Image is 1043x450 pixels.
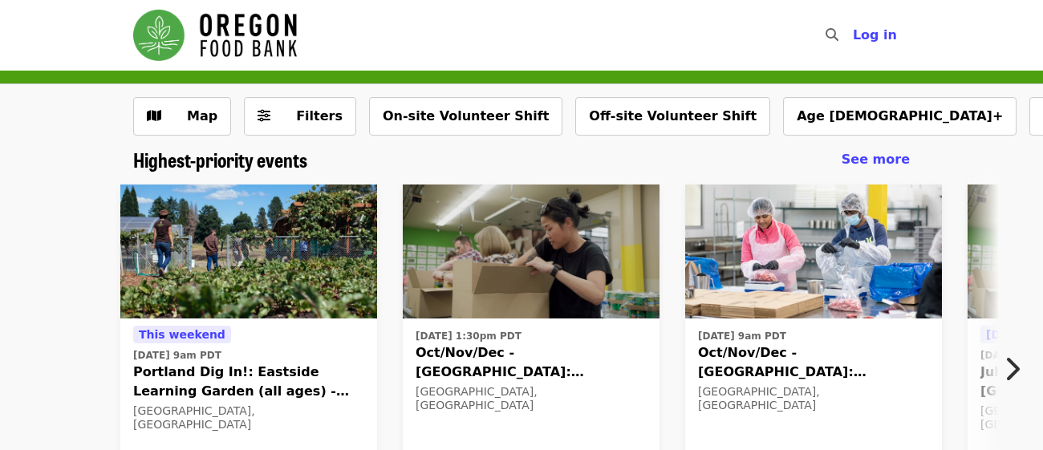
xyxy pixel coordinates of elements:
input: Search [848,16,861,55]
span: Filters [296,108,343,124]
button: Show map view [133,97,231,136]
button: Off-site Volunteer Shift [575,97,770,136]
button: Next item [990,347,1043,391]
span: See more [842,152,910,167]
span: Highest-priority events [133,145,307,173]
time: [DATE] 9am PDT [133,348,221,363]
i: search icon [826,27,838,43]
img: Oregon Food Bank - Home [133,10,297,61]
i: map icon [147,108,161,124]
button: On-site Volunteer Shift [369,97,562,136]
span: Map [187,108,217,124]
div: [GEOGRAPHIC_DATA], [GEOGRAPHIC_DATA] [133,404,364,432]
div: [GEOGRAPHIC_DATA], [GEOGRAPHIC_DATA] [416,385,647,412]
span: Oct/Nov/Dec - [GEOGRAPHIC_DATA]: Repack/Sort (age [DEMOGRAPHIC_DATA]+) [416,343,647,382]
button: Age [DEMOGRAPHIC_DATA]+ [783,97,1017,136]
img: Portland Dig In!: Eastside Learning Garden (all ages) - Aug/Sept/Oct organized by Oregon Food Bank [120,184,377,319]
img: Oct/Nov/Dec - Portland: Repack/Sort (age 8+) organized by Oregon Food Bank [403,184,659,319]
i: sliders-h icon [258,108,270,124]
span: Portland Dig In!: Eastside Learning Garden (all ages) - Aug/Sept/Oct [133,363,364,401]
div: [GEOGRAPHIC_DATA], [GEOGRAPHIC_DATA] [698,385,929,412]
span: This weekend [139,328,225,341]
a: See more [842,150,910,169]
a: Highest-priority events [133,148,307,172]
img: Oct/Nov/Dec - Beaverton: Repack/Sort (age 10+) organized by Oregon Food Bank [685,184,942,319]
i: chevron-right icon [1004,354,1020,384]
time: [DATE] 1:30pm PDT [416,329,521,343]
button: Filters (0 selected) [244,97,356,136]
button: Log in [840,19,910,51]
div: Highest-priority events [120,148,923,172]
span: Oct/Nov/Dec - [GEOGRAPHIC_DATA]: Repack/Sort (age [DEMOGRAPHIC_DATA]+) [698,343,929,382]
time: [DATE] 9am PDT [698,329,786,343]
span: Log in [853,27,897,43]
